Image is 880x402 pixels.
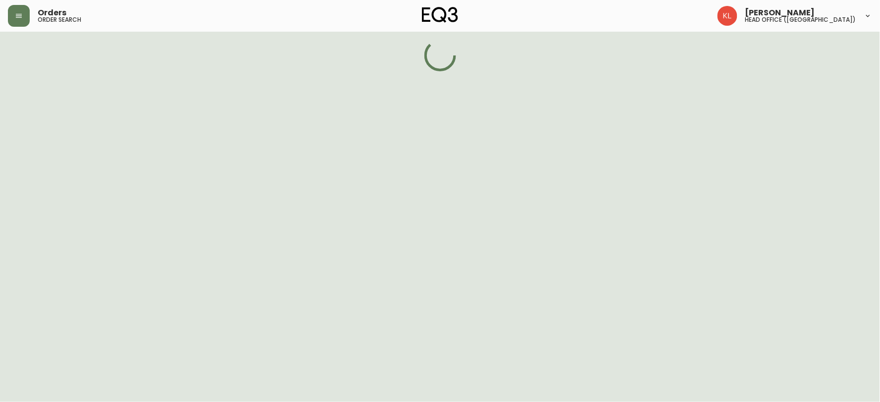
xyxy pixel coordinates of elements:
img: logo [422,7,459,23]
img: 2c0c8aa7421344cf0398c7f872b772b5 [718,6,737,26]
span: [PERSON_NAME] [745,9,815,17]
span: Orders [38,9,66,17]
h5: order search [38,17,81,23]
h5: head office ([GEOGRAPHIC_DATA]) [745,17,856,23]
